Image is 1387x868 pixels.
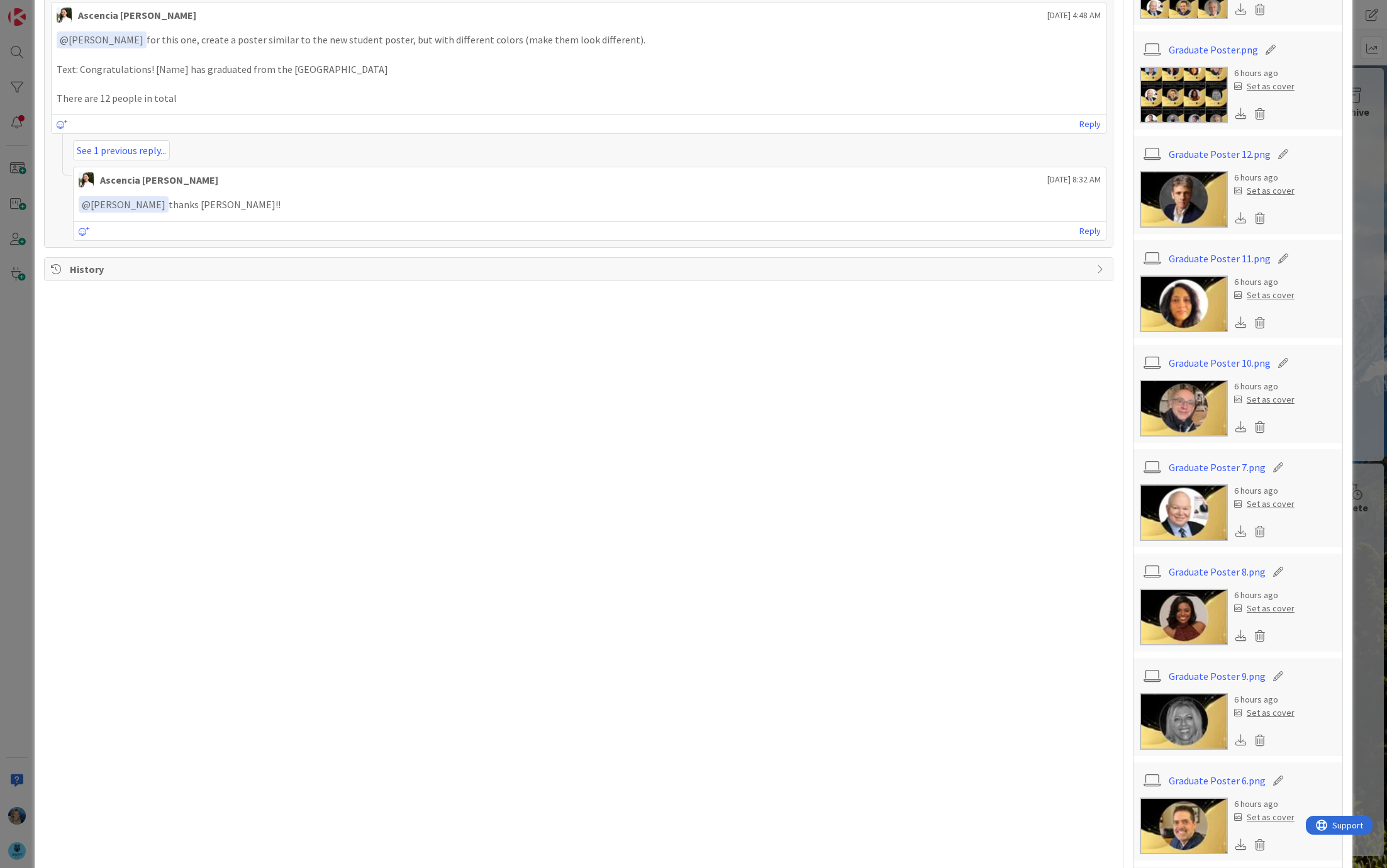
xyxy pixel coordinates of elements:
[57,8,72,23] img: AK
[57,91,1101,106] p: There are 12 people in total
[1047,9,1101,22] span: [DATE] 4:48 AM
[1234,811,1295,824] div: Set as cover
[1169,564,1266,579] a: Graduate Poster 8.png
[73,140,170,160] a: See 1 previous reply...
[100,172,218,187] div: Ascencia [PERSON_NAME]
[1234,484,1295,498] div: 6 hours ago
[1234,798,1295,811] div: 6 hours ago
[26,2,57,17] span: Support
[1234,106,1248,122] div: Download
[1234,419,1248,435] div: Download
[1079,223,1101,239] a: Reply
[57,62,1101,77] p: Text: Congratulations! [Name] has graduated from the [GEOGRAPHIC_DATA]
[78,8,196,23] div: Ascencia [PERSON_NAME]
[1169,251,1271,266] a: Graduate Poster 11.png
[1234,1,1248,18] div: Download
[1234,393,1295,406] div: Set as cover
[60,33,69,46] span: @
[1234,589,1295,602] div: 6 hours ago
[1169,460,1266,475] a: Graduate Poster 7.png
[1234,80,1295,93] div: Set as cover
[1234,706,1295,720] div: Set as cover
[60,33,143,46] span: [PERSON_NAME]
[1079,116,1101,132] a: Reply
[1234,380,1295,393] div: 6 hours ago
[1234,275,1295,289] div: 6 hours ago
[1047,173,1101,186] span: [DATE] 8:32 AM
[1234,184,1295,198] div: Set as cover
[82,198,165,211] span: [PERSON_NAME]
[1234,602,1295,615] div: Set as cover
[1169,773,1266,788] a: Graduate Poster 6.png
[1169,147,1271,162] a: Graduate Poster 12.png
[1169,355,1271,370] a: Graduate Poster 10.png
[1234,498,1295,511] div: Set as cover
[1234,732,1248,748] div: Download
[79,172,94,187] img: AK
[1234,289,1295,302] div: Set as cover
[1169,42,1258,57] a: Graduate Poster.png
[82,198,91,211] span: @
[70,262,1090,277] span: History
[1234,210,1248,226] div: Download
[79,196,1101,213] p: thanks [PERSON_NAME]!!
[1234,67,1295,80] div: 6 hours ago
[1234,171,1295,184] div: 6 hours ago
[1234,837,1248,853] div: Download
[1234,523,1248,540] div: Download
[57,31,1101,48] p: for this one, create a poster similar to the new student poster, but with different colors (make ...
[1234,693,1295,706] div: 6 hours ago
[1234,628,1248,644] div: Download
[1234,314,1248,331] div: Download
[1169,669,1266,684] a: Graduate Poster 9.png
